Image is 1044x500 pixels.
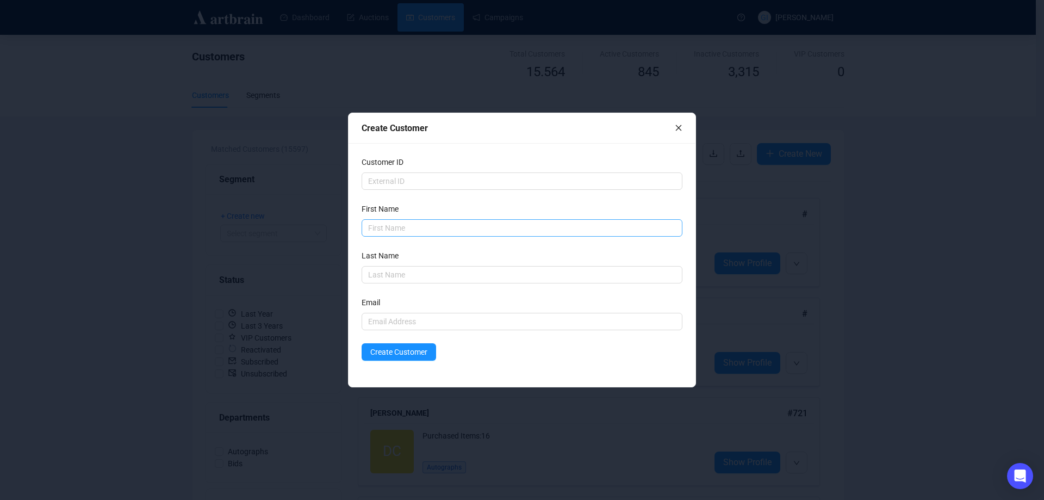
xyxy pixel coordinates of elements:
[362,172,682,190] input: External ID
[362,266,682,283] input: Last Name
[362,343,436,361] button: Create Customer
[362,219,682,237] input: First Name
[362,313,682,330] input: Email Address
[362,121,675,135] div: Create Customer
[370,346,427,358] span: Create Customer
[362,297,387,308] label: Email
[1007,463,1033,489] div: Open Intercom Messenger
[362,203,406,215] label: First Name
[675,124,682,132] span: close
[362,250,406,262] label: Last Name
[362,156,411,168] label: Customer ID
